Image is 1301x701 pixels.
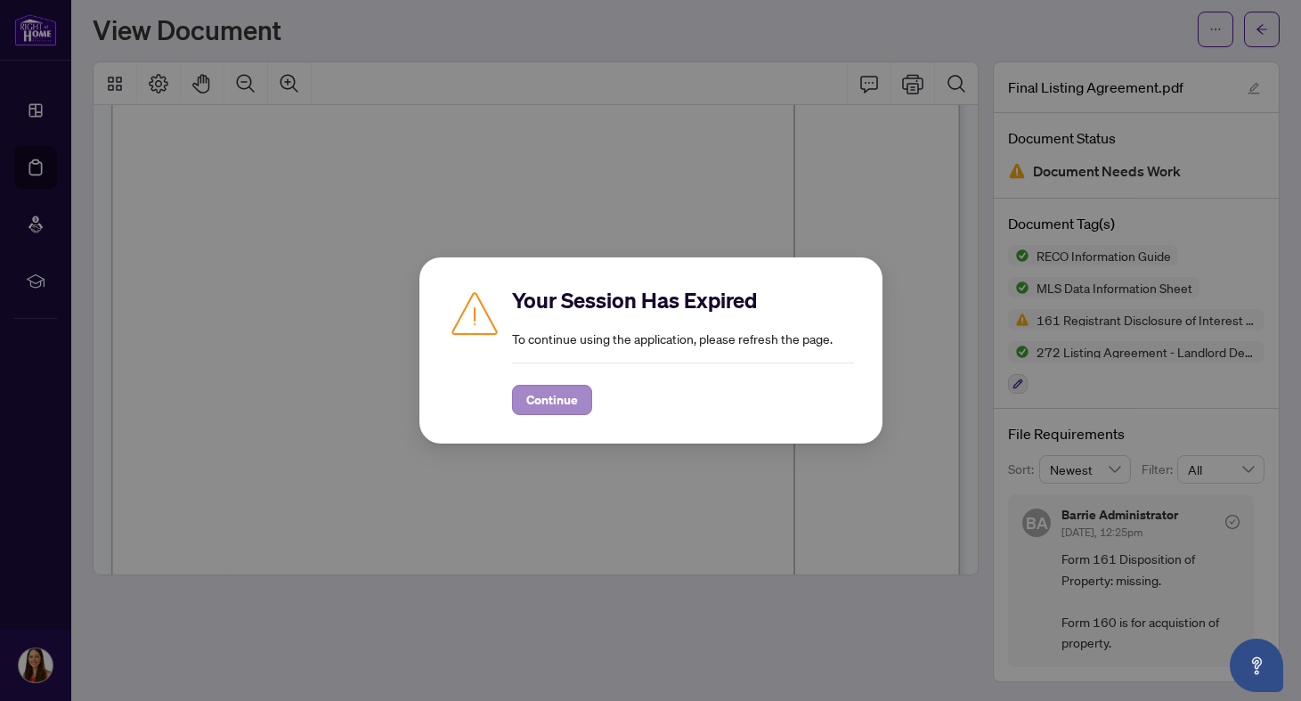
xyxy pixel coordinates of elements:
div: To continue using the application, please refresh the page. [512,286,854,415]
span: Continue [526,386,578,414]
button: Continue [512,385,592,415]
h2: Your Session Has Expired [512,286,854,314]
button: Open asap [1230,639,1283,692]
img: Caution icon [448,286,501,339]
